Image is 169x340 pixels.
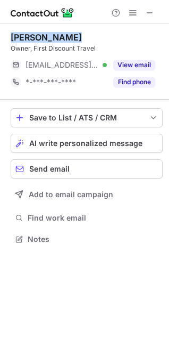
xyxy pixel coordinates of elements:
[28,213,158,223] span: Find work email
[11,108,163,127] button: save-profile-one-click
[11,134,163,153] button: AI write personalized message
[29,139,142,148] span: AI write personalized message
[11,232,163,247] button: Notes
[11,6,74,19] img: ContactOut v5.3.10
[11,159,163,179] button: Send email
[29,165,70,173] span: Send email
[11,211,163,225] button: Find work email
[11,32,82,43] div: [PERSON_NAME]
[29,190,113,199] span: Add to email campaign
[11,185,163,204] button: Add to email campaign
[11,44,163,53] div: Owner, First Discount Travel
[28,234,158,244] span: Notes
[113,77,155,87] button: Reveal Button
[26,60,99,70] span: [EMAIL_ADDRESS][DOMAIN_NAME]
[29,114,144,122] div: Save to List / ATS / CRM
[113,60,155,70] button: Reveal Button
